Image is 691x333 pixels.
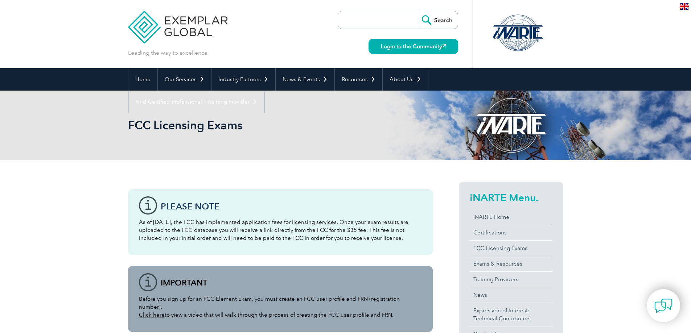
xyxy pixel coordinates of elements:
[470,287,552,303] a: News
[383,68,428,91] a: About Us
[276,68,334,91] a: News & Events
[128,120,433,131] h2: FCC Licensing Exams
[139,218,422,242] p: As of [DATE], the FCC has implemented application fees for licensing services. Once your exam res...
[418,11,458,29] input: Search
[470,192,552,203] h2: iNARTE Menu.
[128,49,207,57] p: Leading the way to excellence
[211,68,275,91] a: Industry Partners
[139,295,422,319] p: Before you sign up for an FCC Element Exam, you must create an FCC user profile and FRN (registra...
[470,209,552,225] a: iNARTE Home
[128,91,264,113] a: Find Certified Professional / Training Provider
[470,225,552,240] a: Certifications
[680,3,689,10] img: en
[369,39,458,54] a: Login to the Community
[335,68,382,91] a: Resources
[442,44,446,48] img: open_square.png
[470,303,552,326] a: Expression of Interest:Technical Contributors
[470,256,552,271] a: Exams & Resources
[161,202,422,211] h3: Please note
[470,272,552,287] a: Training Providers
[654,297,673,315] img: contact-chat.png
[470,241,552,256] a: FCC Licensing Exams
[128,68,157,91] a: Home
[139,312,165,318] a: Click here
[158,68,211,91] a: Our Services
